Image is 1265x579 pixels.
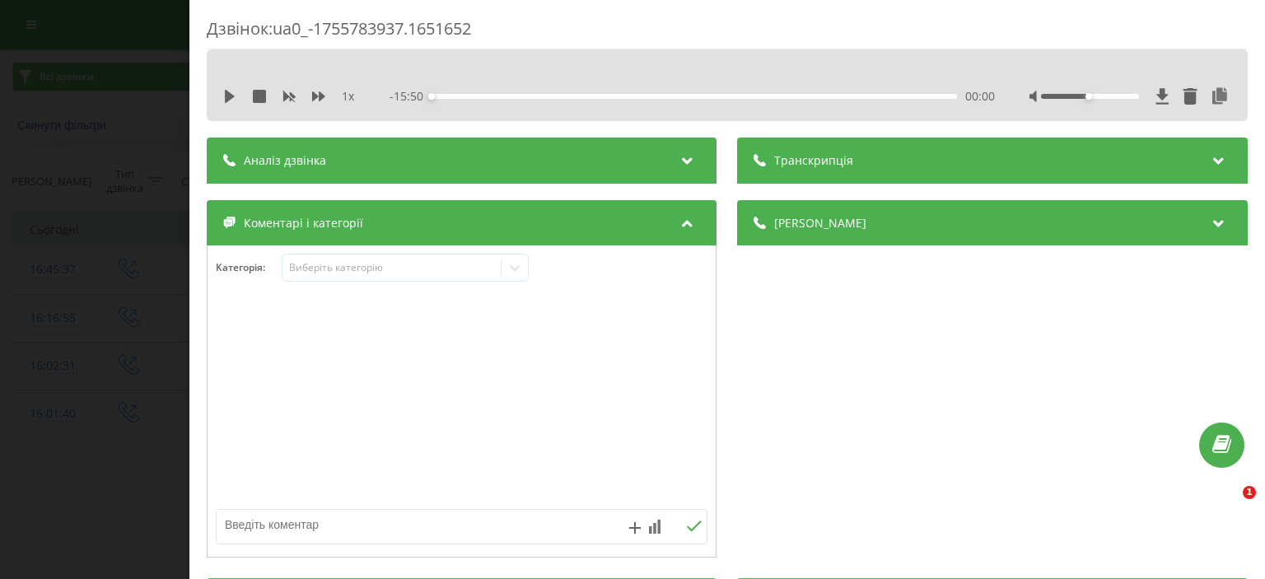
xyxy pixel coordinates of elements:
[965,88,995,105] span: 00:00
[429,93,436,100] div: Accessibility label
[1209,486,1249,525] iframe: Intercom live chat
[775,215,867,231] span: [PERSON_NAME]
[342,88,354,105] span: 1 x
[1243,486,1256,499] span: 1
[775,152,854,169] span: Транскрипція
[390,88,432,105] span: - 15:50
[216,262,282,273] h4: Категорія :
[1085,93,1092,100] div: Accessibility label
[244,215,363,231] span: Коментарі і категорії
[244,152,326,169] span: Аналіз дзвінка
[289,261,495,274] div: Виберіть категорію
[207,17,1248,49] div: Дзвінок : ua0_-1755783937.1651652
